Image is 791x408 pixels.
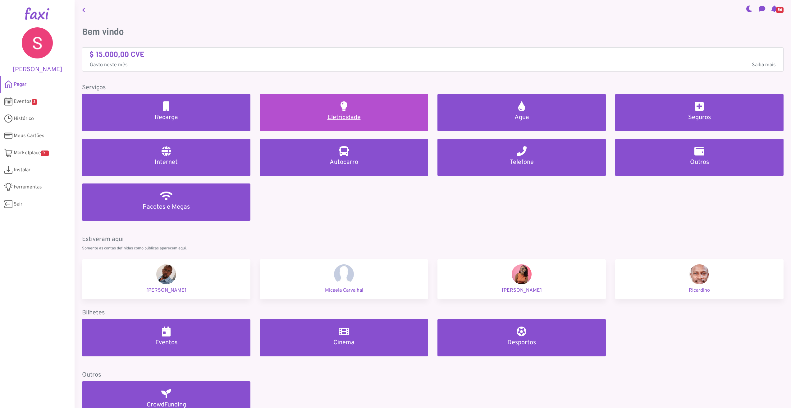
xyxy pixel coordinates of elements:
h5: Bilhetes [82,309,784,317]
h5: Estiveram aqui [82,236,784,243]
p: Gasto neste mês [90,61,776,69]
p: Micaela Carvalhal [265,287,423,294]
span: Sair [14,201,22,208]
h5: Outros [82,371,784,379]
a: Outros [615,139,784,176]
a: Internet [82,139,250,176]
span: 2 [32,99,37,105]
span: Marketplace [14,149,49,157]
a: Cinema [260,319,428,356]
a: Desportos [437,319,606,356]
h5: Outros [623,159,776,166]
a: Nelo Moreira [PERSON_NAME] [82,259,250,299]
p: Somente as contas definidas como públicas aparecem aqui. [82,246,784,252]
h5: Recarga [89,114,243,121]
h5: [PERSON_NAME] [9,66,65,73]
span: Eventos [14,98,37,105]
a: Telefone [437,139,606,176]
span: Instalar [14,166,30,174]
span: 9+ [41,151,49,156]
a: Autocarro [260,139,428,176]
p: Ricardino [620,287,779,294]
img: Ricardino [689,264,709,284]
h5: Agua [445,114,598,121]
span: Ferramentas [14,183,42,191]
p: [PERSON_NAME] [87,287,245,294]
a: Agua [437,94,606,131]
a: Micaela Carvalhal Micaela Carvalhal [260,259,428,299]
a: Danila Silva [PERSON_NAME] [437,259,606,299]
h5: Pacotes e Megas [89,203,243,211]
h5: Desportos [445,339,598,346]
span: Saiba mais [752,61,776,69]
h5: Cinema [267,339,421,346]
a: Seguros [615,94,784,131]
h4: $ 15.000,00 CVE [90,50,776,59]
a: Eletricidade [260,94,428,131]
img: Nelo Moreira [156,264,176,284]
a: Ricardino Ricardino [615,259,784,299]
h5: Autocarro [267,159,421,166]
h3: Bem vindo [82,27,784,37]
a: $ 15.000,00 CVE Gasto neste mêsSaiba mais [90,50,776,69]
a: Recarga [82,94,250,131]
h5: Telefone [445,159,598,166]
h5: Eletricidade [267,114,421,121]
a: [PERSON_NAME] [9,27,65,73]
img: Danila Silva [512,264,532,284]
span: 56 [776,7,784,13]
img: Micaela Carvalhal [334,264,354,284]
h5: Serviços [82,84,784,91]
span: Pagar [14,81,26,88]
h5: Internet [89,159,243,166]
span: Histórico [14,115,34,123]
h5: Seguros [623,114,776,121]
h5: Eventos [89,339,243,346]
span: Meus Cartões [14,132,44,140]
a: Pacotes e Megas [82,183,250,221]
p: [PERSON_NAME] [442,287,601,294]
a: Eventos [82,319,250,356]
